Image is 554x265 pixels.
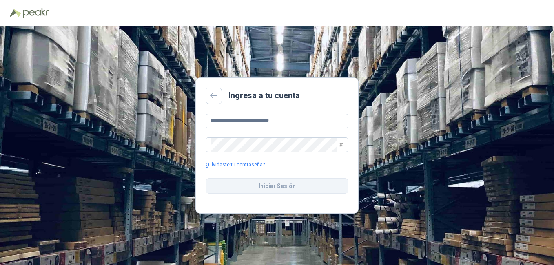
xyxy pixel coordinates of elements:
[228,89,300,102] h2: Ingresa a tu cuenta
[23,8,49,18] img: Peakr
[339,142,343,147] span: eye-invisible
[206,178,348,194] button: Iniciar Sesión
[206,161,265,169] a: ¿Olvidaste tu contraseña?
[10,9,21,17] img: Logo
